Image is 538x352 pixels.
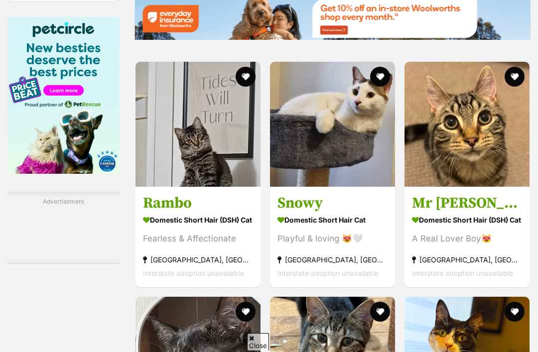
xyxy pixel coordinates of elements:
[370,67,390,87] button: favourite
[143,253,253,266] strong: [GEOGRAPHIC_DATA], [GEOGRAPHIC_DATA]
[7,17,120,174] img: Pet Circle promo banner
[370,302,390,322] button: favourite
[236,67,256,87] button: favourite
[247,333,269,351] span: Close
[135,186,261,287] a: Rambo Domestic Short Hair (DSH) Cat Fearless & Affectionate [GEOGRAPHIC_DATA], [GEOGRAPHIC_DATA] ...
[143,232,253,245] div: Fearless & Affectionate
[412,253,522,266] strong: [GEOGRAPHIC_DATA], [GEOGRAPHIC_DATA]
[277,253,388,266] strong: [GEOGRAPHIC_DATA], [GEOGRAPHIC_DATA]
[404,186,530,287] a: Mr [PERSON_NAME] Domestic Short Hair (DSH) Cat A Real Lover Boy😻 [GEOGRAPHIC_DATA], [GEOGRAPHIC_D...
[412,269,513,277] span: Interstate adoption unavailable
[412,194,522,213] h3: Mr [PERSON_NAME]
[7,192,120,264] div: Advertisement
[404,62,530,187] img: Mr Bing Bing - Domestic Short Hair (DSH) Cat
[277,269,379,277] span: Interstate adoption unavailable
[135,62,261,187] img: Rambo - Domestic Short Hair (DSH) Cat
[236,302,256,322] button: favourite
[143,269,244,277] span: Interstate adoption unavailable
[143,194,253,213] h3: Rambo
[412,232,522,245] div: A Real Lover Boy😻
[277,213,388,227] strong: Domestic Short Hair Cat
[505,302,525,322] button: favourite
[277,232,388,245] div: Playful & loving 😻🤍
[270,186,395,287] a: Snowy Domestic Short Hair Cat Playful & loving 😻🤍 [GEOGRAPHIC_DATA], [GEOGRAPHIC_DATA] Interstate...
[270,62,395,187] img: Snowy - Domestic Short Hair Cat
[277,194,388,213] h3: Snowy
[412,213,522,227] strong: Domestic Short Hair (DSH) Cat
[143,213,253,227] strong: Domestic Short Hair (DSH) Cat
[505,67,525,87] button: favourite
